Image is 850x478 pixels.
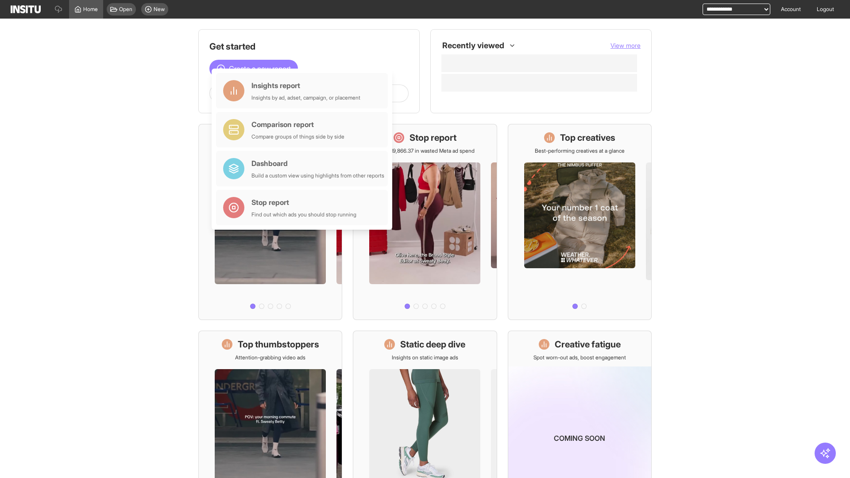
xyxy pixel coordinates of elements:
div: Insights by ad, adset, campaign, or placement [251,94,360,101]
div: Build a custom view using highlights from other reports [251,172,384,179]
button: Create a new report [209,60,298,77]
div: Comparison report [251,119,344,130]
img: Logo [11,5,41,13]
div: Stop report [251,197,356,208]
span: Create a new report [229,63,291,74]
p: Insights on static image ads [392,354,458,361]
div: Insights report [251,80,360,91]
div: Compare groups of things side by side [251,133,344,140]
div: Find out which ads you should stop running [251,211,356,218]
a: Top creativesBest-performing creatives at a glance [508,124,652,320]
span: View more [610,42,641,49]
button: View more [610,41,641,50]
span: Open [119,6,132,13]
p: Attention-grabbing video ads [235,354,305,361]
a: Stop reportSave £19,866.37 in wasted Meta ad spend [353,124,497,320]
h1: Stop report [410,131,456,144]
h1: Top thumbstoppers [238,338,319,351]
h1: Static deep dive [400,338,465,351]
h1: Get started [209,40,409,53]
h1: Top creatives [560,131,615,144]
div: Dashboard [251,158,384,169]
a: What's live nowSee all active ads instantly [198,124,342,320]
span: New [154,6,165,13]
span: Home [83,6,98,13]
p: Best-performing creatives at a glance [535,147,625,154]
p: Save £19,866.37 in wasted Meta ad spend [375,147,475,154]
